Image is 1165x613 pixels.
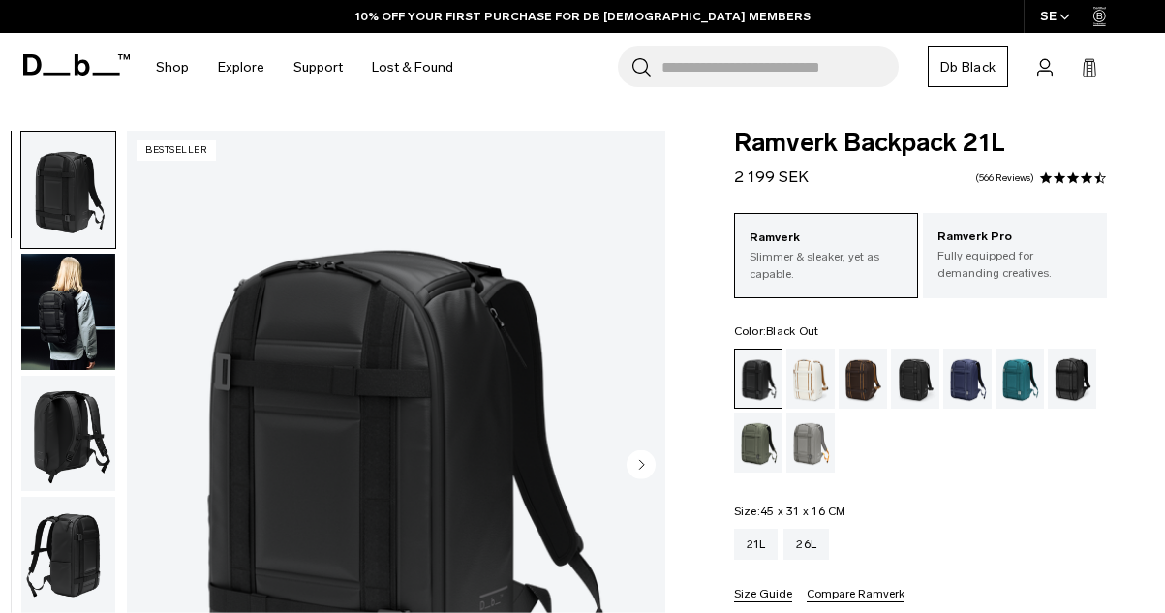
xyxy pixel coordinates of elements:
[293,33,343,102] a: Support
[937,228,1092,247] p: Ramverk Pro
[20,375,116,493] button: Ramverk Backpack 21L Black Out
[766,324,818,338] span: Black Out
[786,349,835,409] a: Oatmilk
[996,349,1044,409] a: Midnight Teal
[786,413,835,473] a: Sand Grey
[734,131,1107,156] span: Ramverk Backpack 21L
[923,213,1107,296] a: Ramverk Pro Fully equipped for demanding creatives.
[627,450,656,483] button: Next slide
[372,33,453,102] a: Lost & Found
[156,33,189,102] a: Shop
[750,248,903,283] p: Slimmer & sleaker, yet as capable.
[734,588,792,602] button: Size Guide
[734,413,782,473] a: Moss Green
[218,33,264,102] a: Explore
[137,140,216,161] p: Bestseller
[734,168,809,186] span: 2 199 SEK
[1048,349,1096,409] a: Reflective Black
[807,588,904,602] button: Compare Ramverk
[750,229,903,248] p: Ramverk
[20,253,116,371] button: Ramverk Backpack 21L Black Out
[734,349,782,409] a: Black Out
[141,33,468,102] nav: Main Navigation
[891,349,939,409] a: Charcoal Grey
[20,131,116,249] button: Ramverk Backpack 21L Black Out
[21,132,115,248] img: Ramverk Backpack 21L Black Out
[734,529,779,560] a: 21L
[975,173,1034,183] a: 566 reviews
[783,529,829,560] a: 26L
[355,8,811,25] a: 10% OFF YOUR FIRST PURCHASE FOR DB [DEMOGRAPHIC_DATA] MEMBERS
[21,497,115,613] img: Ramverk Backpack 21L Black Out
[760,505,846,518] span: 45 x 31 x 16 CM
[839,349,887,409] a: Espresso
[734,506,846,517] legend: Size:
[21,376,115,492] img: Ramverk Backpack 21L Black Out
[734,325,819,337] legend: Color:
[928,46,1008,87] a: Db Black
[937,247,1092,282] p: Fully equipped for demanding creatives.
[943,349,992,409] a: Blue Hour
[21,254,115,370] img: Ramverk Backpack 21L Black Out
